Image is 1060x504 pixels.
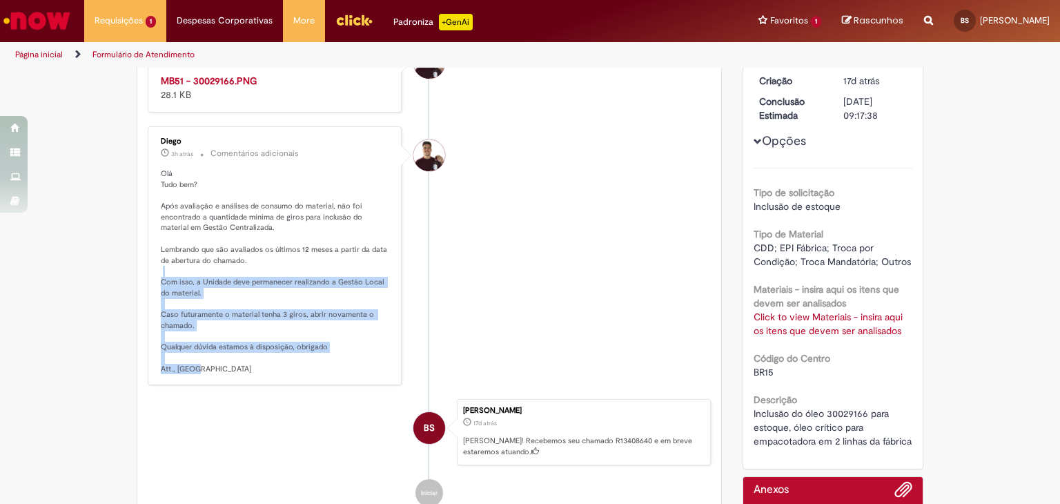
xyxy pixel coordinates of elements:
[15,49,63,60] a: Página inicial
[811,16,821,28] span: 1
[463,436,703,457] p: [PERSON_NAME]! Recebemos seu chamado R13408640 e em breve estaremos atuando.
[473,419,497,427] span: 17d atrás
[754,484,789,496] h2: Anexos
[754,186,834,199] b: Tipo de solicitação
[92,49,195,60] a: Formulário de Atendimento
[146,16,156,28] span: 1
[961,16,969,25] span: BS
[749,74,834,88] dt: Criação
[95,14,143,28] span: Requisições
[424,411,435,445] span: BS
[177,14,273,28] span: Despesas Corporativas
[843,75,879,87] span: 17d atrás
[754,311,903,337] a: Click to view Materiais - insira aqui os itens que devem ser analisados
[293,14,315,28] span: More
[439,14,473,30] p: +GenAi
[754,394,797,406] b: Descrição
[843,75,879,87] time: 13/08/2025 11:17:34
[754,366,774,378] span: BR15
[754,407,912,447] span: Inclusão do óleo 30029166 para estoque, óleo crítico para empacotadora em 2 linhas da fábrica
[161,137,391,146] div: Diego
[754,228,823,240] b: Tipo de Material
[754,352,830,365] b: Código do Centro
[843,95,907,122] div: [DATE] 09:17:38
[413,412,445,444] div: Breno Cristian Batista Silva
[754,283,899,309] b: Materiais - insira aqui os itens que devem ser analisados
[1,7,72,35] img: ServiceNow
[335,10,373,30] img: click_logo_yellow_360x200.png
[393,14,473,30] div: Padroniza
[413,139,445,171] div: Diego Henrique Da Silva
[171,150,193,158] span: 3h atrás
[161,168,391,374] p: Olá Tudo bem? Após avaliação e análises de consumo do material, não foi encontrado a quantidade m...
[161,74,391,101] div: 28.1 KB
[463,407,703,415] div: [PERSON_NAME]
[770,14,808,28] span: Favoritos
[171,150,193,158] time: 29/08/2025 12:23:52
[842,14,903,28] a: Rascunhos
[854,14,903,27] span: Rascunhos
[754,200,841,213] span: Inclusão de estoque
[843,74,907,88] div: 13/08/2025 11:17:34
[749,95,834,122] dt: Conclusão Estimada
[148,399,711,465] li: Breno Cristian Batista Silva
[754,242,911,268] span: CDD; EPI Fábrica; Troca por Condição; Troca Mandatória; Outros
[10,42,696,68] ul: Trilhas de página
[210,148,299,159] small: Comentários adicionais
[161,75,257,87] a: MB51 - 30029166.PNG
[473,419,497,427] time: 13/08/2025 11:17:34
[980,14,1050,26] span: [PERSON_NAME]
